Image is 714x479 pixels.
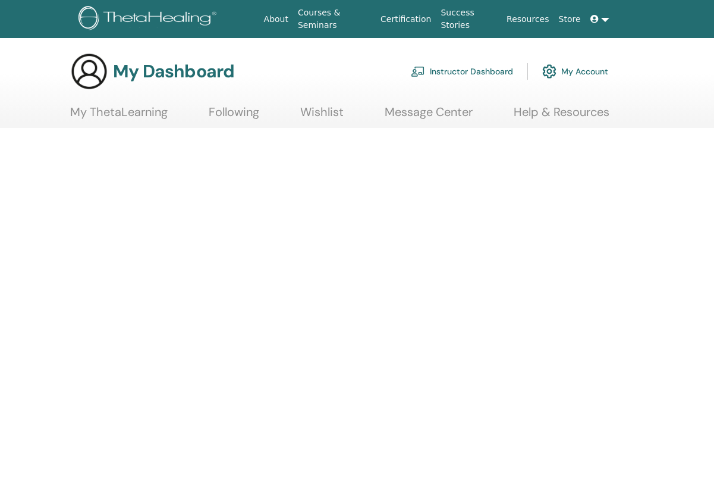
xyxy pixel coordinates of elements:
[113,61,234,82] h3: My Dashboard
[411,66,425,77] img: chalkboard-teacher.svg
[542,58,608,84] a: My Account
[300,105,344,128] a: Wishlist
[385,105,473,128] a: Message Center
[293,2,376,36] a: Courses & Seminars
[259,8,293,30] a: About
[554,8,586,30] a: Store
[411,58,513,84] a: Instructor Dashboard
[70,105,168,128] a: My ThetaLearning
[209,105,259,128] a: Following
[542,61,556,82] img: cog.svg
[514,105,609,128] a: Help & Resources
[376,8,436,30] a: Certification
[436,2,502,36] a: Success Stories
[70,52,108,90] img: generic-user-icon.jpg
[502,8,554,30] a: Resources
[78,6,221,33] img: logo.png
